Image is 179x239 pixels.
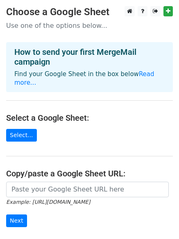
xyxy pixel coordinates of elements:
[6,113,173,123] h4: Select a Google Sheet:
[6,6,173,18] h3: Choose a Google Sheet
[14,70,154,86] a: Read more...
[6,21,173,30] p: Use one of the options below...
[14,47,165,67] h4: How to send your first MergeMail campaign
[6,199,90,205] small: Example: [URL][DOMAIN_NAME]
[6,214,27,227] input: Next
[6,182,169,197] input: Paste your Google Sheet URL here
[14,70,165,87] p: Find your Google Sheet in the box below
[6,169,173,178] h4: Copy/paste a Google Sheet URL:
[6,129,37,142] a: Select...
